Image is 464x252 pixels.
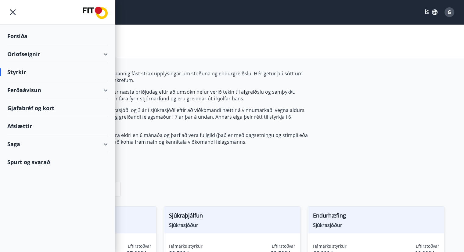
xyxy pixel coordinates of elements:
div: Spurt og svarað [7,153,108,171]
span: G [448,9,451,16]
img: union_logo [83,7,108,19]
div: Saga [7,135,108,153]
span: Hámarks styrkur [169,243,203,249]
div: Afslættir [7,117,108,135]
div: Forsíða [7,27,108,45]
button: G [442,5,457,20]
span: Endurhæfing [313,211,439,222]
button: menu [7,7,18,18]
span: Eftirstöðvar [128,243,151,249]
button: ÍS [421,7,441,18]
div: Orlofseignir [7,45,108,63]
span: Sjúkrasjóður [313,222,439,229]
div: Gjafabréf og kort [7,99,108,117]
span: Sjúkrasjóður [169,222,295,229]
p: Athugið að kvittun (reikningur) má ekki vera eldri en 6 mánaða og þarf að vera fullgild (það er m... [20,132,308,145]
span: Eftirstöðvar [416,243,439,249]
p: Umsóknir úr sjóðum FIT eru rafrænar en þannig fást strax upplýsingar um stöðuna og endurgreiðslu.... [20,70,308,84]
p: Réttur til styrkja helst í 12 mánuði í menntasjóði og 3 ár í sjúkrasjóði eftir að viðkomandi hætt... [20,107,308,127]
span: Eftirstöðvar [272,243,295,249]
p: Greiðsludagur styrkja úr styrktarsjóðum er næsta þriðjudag eftir að umsókn hefur verið tekin til ... [20,88,308,102]
span: Hámarks styrkur [313,243,347,249]
div: Ferðaávísun [7,81,108,99]
div: Styrkir [7,63,108,81]
span: Sjúkraþjálfun [169,211,295,222]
